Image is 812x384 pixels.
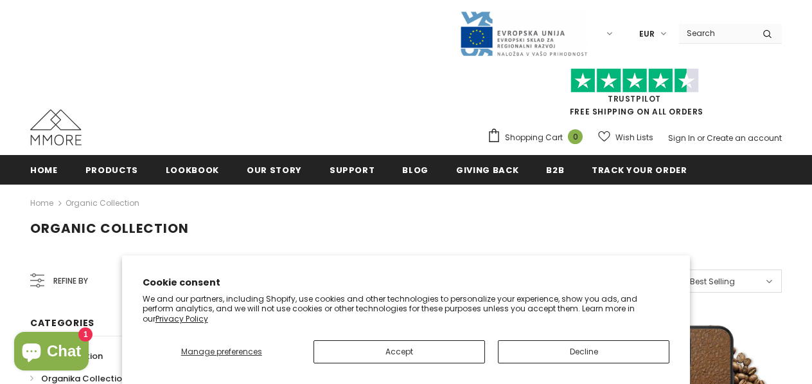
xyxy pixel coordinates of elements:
a: Trustpilot [608,93,661,104]
a: Shopping Cart 0 [487,128,589,147]
span: Blog [402,164,428,176]
a: Blog [402,155,428,184]
img: Trust Pilot Stars [570,68,699,93]
span: Our Story [247,164,302,176]
a: Home [30,196,53,211]
span: Wish Lists [615,131,653,144]
a: Wish Lists [598,126,653,149]
a: Giving back [456,155,518,184]
a: Javni Razpis [459,28,588,39]
a: Sign In [668,133,695,143]
h2: Cookie consent [143,276,670,289]
span: Home [30,164,58,176]
p: We and our partners, including Shopify, use cookies and other technologies to personalize your ex... [143,294,670,324]
img: Javni Razpis [459,10,588,57]
a: Our Story [247,155,302,184]
button: Decline [498,340,669,363]
span: B2B [546,164,564,176]
span: Giving back [456,164,518,176]
span: Shopping Cart [505,131,563,144]
a: Privacy Policy [155,313,208,324]
img: MMORE Cases [30,109,82,145]
span: support [330,164,375,176]
a: Create an account [707,133,782,143]
a: Track your order [592,155,687,184]
button: Accept [313,340,485,363]
a: B2B [546,155,564,184]
a: Lookbook [166,155,219,184]
span: Best Selling [690,275,735,288]
span: Refine by [53,274,88,288]
span: EUR [639,28,655,41]
span: 0 [568,129,583,144]
span: FREE SHIPPING ON ALL ORDERS [487,74,782,117]
button: Manage preferences [143,340,301,363]
a: support [330,155,375,184]
span: Products [85,164,138,176]
a: Organic Collection [66,197,139,208]
a: Products [85,155,138,184]
span: Organic Collection [30,219,189,237]
span: Manage preferences [181,346,262,357]
span: Track your order [592,164,687,176]
input: Search Site [679,24,753,42]
span: or [697,133,705,143]
span: Lookbook [166,164,219,176]
inbox-online-store-chat: Shopify online store chat [10,332,93,374]
a: Home [30,155,58,184]
span: Categories [30,316,94,329]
